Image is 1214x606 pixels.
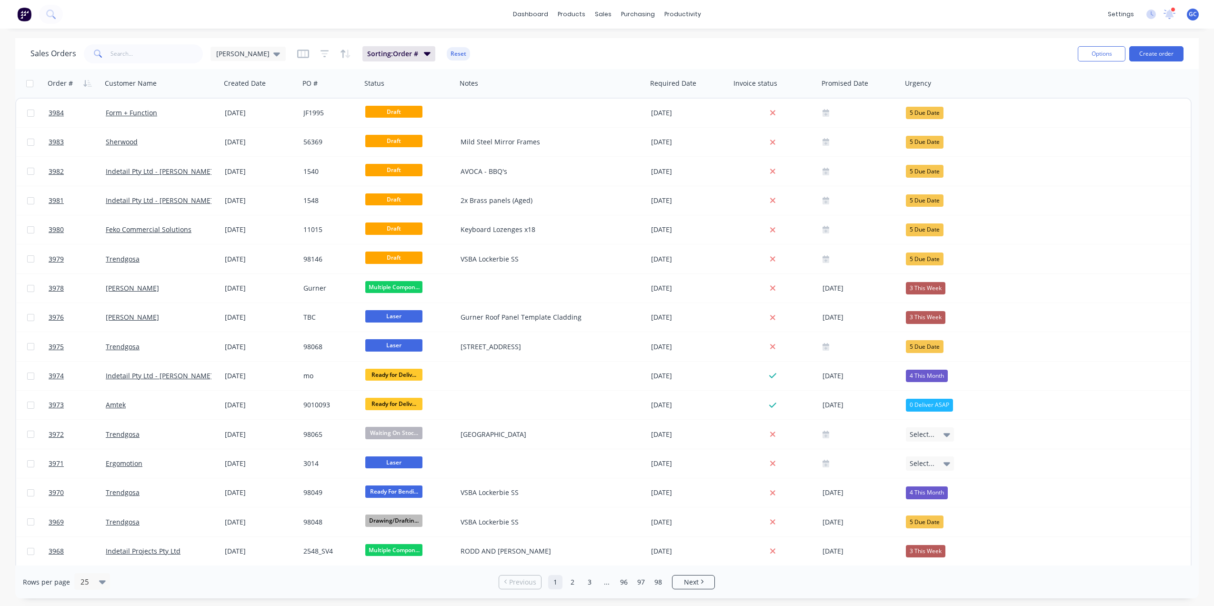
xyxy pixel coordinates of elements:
button: Reset [447,47,470,61]
div: RODD AND [PERSON_NAME] [461,546,634,556]
div: [DATE] [823,312,898,323]
span: Ready for Deliv... [365,398,422,410]
span: GC [1189,10,1197,19]
span: 3969 [49,517,64,527]
span: 3984 [49,108,64,118]
div: mo [303,371,355,381]
div: [DATE] [823,545,898,557]
div: [DATE] [225,108,296,118]
div: [DATE] [225,167,296,176]
img: Factory [17,7,31,21]
span: 3973 [49,400,64,410]
a: Previous page [499,577,541,587]
a: 3972 [49,420,106,449]
a: 3971 [49,449,106,478]
ul: Pagination [495,575,719,589]
div: [DATE] [651,400,727,410]
div: [DATE] [225,400,296,410]
a: Indetail Pty Ltd - [PERSON_NAME] [106,371,213,380]
div: [DATE] [225,254,296,264]
div: [DATE] [225,517,296,527]
a: Page 2 [565,575,580,589]
div: [DATE] [823,516,898,528]
div: [DATE] [651,430,727,439]
div: [DATE] [225,196,296,205]
div: products [553,7,590,21]
span: Draft [365,222,422,234]
a: 3984 [49,99,106,127]
div: Gurner Roof Panel Template Cladding [461,313,634,322]
a: Indetail Pty Ltd - [PERSON_NAME] [106,167,213,176]
span: 3978 [49,283,64,293]
a: 3969 [49,508,106,536]
div: 3 This Week [906,311,945,323]
div: 1548 [303,196,355,205]
a: 3979 [49,245,106,273]
h1: Sales Orders [30,49,76,58]
a: Page 98 [651,575,665,589]
div: VSBA Lockerbie SS [461,254,634,264]
div: 98049 [303,488,355,497]
span: Draft [365,252,422,263]
a: 3973 [49,391,106,419]
div: 5 Due Date [906,107,943,119]
a: 3981 [49,186,106,215]
div: Gurner [303,283,355,293]
a: Form + Function [106,108,157,117]
div: 11015 [303,225,355,234]
div: [DATE] [651,137,727,147]
div: [DATE] [651,108,727,118]
div: 98048 [303,517,355,527]
span: Sorting: Order # [367,49,418,59]
a: Feko Commercial Solutions [106,225,191,234]
div: settings [1103,7,1139,21]
div: [GEOGRAPHIC_DATA] [461,430,634,439]
div: 98146 [303,254,355,264]
a: Sherwood [106,137,138,146]
span: [PERSON_NAME] [216,49,270,59]
input: Search... [110,44,203,63]
span: Laser [365,310,422,322]
span: Draft [365,164,422,176]
span: Multiple Compon... [365,544,422,556]
div: Customer Name [105,79,157,88]
div: purchasing [616,7,660,21]
button: Sorting:Order # [362,46,435,61]
div: [DATE] [225,459,296,468]
span: Ready for Deliv... [365,369,422,381]
span: Select... [910,430,934,439]
span: 3972 [49,430,64,439]
div: [STREET_ADDRESS] [461,342,634,352]
div: Mild Steel Mirror Frames [461,137,634,147]
span: 3983 [49,137,64,147]
div: 98065 [303,430,355,439]
span: 3975 [49,342,64,352]
div: Created Date [224,79,266,88]
a: Trendgosa [106,517,140,526]
a: Amtek [106,400,126,409]
div: [DATE] [651,488,727,497]
a: Page 97 [634,575,648,589]
a: Indetail Pty Ltd - [PERSON_NAME] [106,196,213,205]
span: Draft [365,193,422,205]
div: 56369 [303,137,355,147]
div: [DATE] [823,399,898,411]
span: Laser [365,339,422,351]
div: 5 Due Date [906,252,943,265]
span: Previous [509,577,536,587]
div: [DATE] [823,283,898,294]
div: VSBA Lockerbie SS [461,517,634,527]
div: [DATE] [225,546,296,556]
div: [DATE] [651,254,727,264]
div: 2x Brass panels (Aged) [461,196,634,205]
button: Create order [1129,46,1184,61]
div: [DATE] [225,488,296,497]
div: [DATE] [225,137,296,147]
div: [DATE] [225,342,296,352]
div: productivity [660,7,706,21]
div: Order # [48,79,73,88]
span: 3981 [49,196,64,205]
div: [DATE] [651,196,727,205]
div: [DATE] [651,313,727,322]
a: Page 3 [582,575,597,589]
